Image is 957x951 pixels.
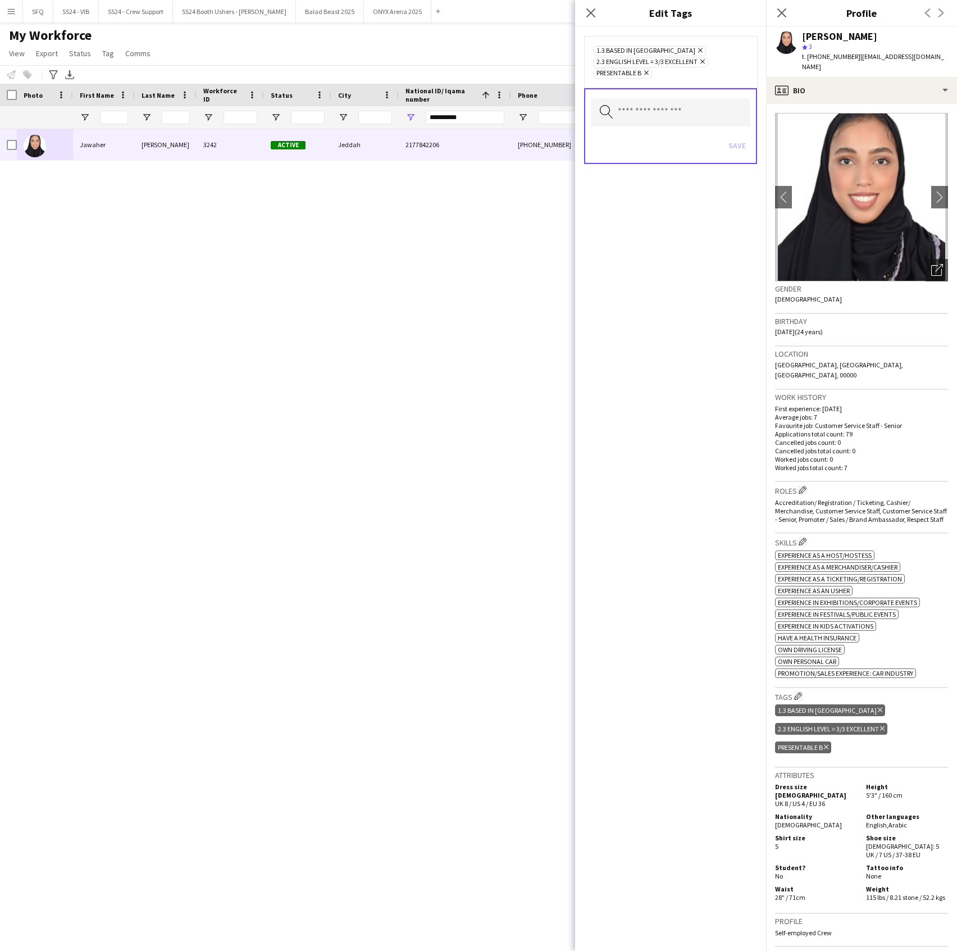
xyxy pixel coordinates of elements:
[426,111,504,124] input: National ID/ Iqama number Filter Input
[331,129,399,160] div: Jeddah
[775,438,948,447] p: Cancelled jobs count: 0
[778,610,896,618] span: Experience in Festivals/Public Events
[778,634,856,642] span: Have a Health Insurance
[9,27,92,44] span: My Workforce
[775,349,948,359] h3: Location
[4,46,29,61] a: View
[775,463,948,472] p: Worked jobs total count: 7
[866,821,888,829] span: English ,
[775,821,842,829] span: [DEMOGRAPHIC_DATA]
[778,563,897,571] span: Experience as a Merchandiser/Cashier
[173,1,296,22] button: SS24 Booth Ushers - [PERSON_NAME]
[203,112,213,122] button: Open Filter Menu
[775,812,857,821] h5: Nationality
[888,821,907,829] span: Arabic
[23,1,53,22] button: SFQ
[775,447,948,455] p: Cancelled jobs total count: 0
[69,48,91,58] span: Status
[778,586,850,595] span: Experience as an Usher
[802,52,944,71] span: | [EMAIL_ADDRESS][DOMAIN_NAME]
[338,91,351,99] span: City
[866,872,881,880] span: None
[778,575,902,583] span: Experience as a Ticketing/Registration
[405,140,439,149] span: 2177842206
[102,48,114,58] span: Tag
[80,91,114,99] span: First Name
[766,77,957,104] div: Bio
[866,812,948,821] h5: Other languages
[511,129,655,160] div: [PHONE_NUMBER]
[271,91,293,99] span: Status
[296,1,364,22] button: Balad Beast 2025
[809,42,812,51] span: 3
[775,916,948,926] h3: Profile
[53,1,99,22] button: SS24 - VIB
[36,48,58,58] span: Export
[866,834,948,842] h5: Shoe size
[866,791,903,799] span: 5'3" / 160 cm
[24,91,43,99] span: Photo
[203,87,244,103] span: Workforce ID
[142,91,175,99] span: Last Name
[100,111,128,124] input: First Name Filter Input
[125,48,151,58] span: Comms
[135,129,197,160] div: [PERSON_NAME]
[24,135,46,157] img: Jawaher Abdullah
[775,704,885,716] div: 1.3 Based in [GEOGRAPHIC_DATA]
[775,484,948,496] h3: Roles
[775,834,857,842] h5: Shirt size
[358,111,392,124] input: City Filter Input
[99,1,173,22] button: SS24 - Crew Support
[775,327,823,336] span: [DATE] (24 years)
[866,782,948,791] h5: Height
[142,112,152,122] button: Open Filter Menu
[775,361,903,379] span: [GEOGRAPHIC_DATA], [GEOGRAPHIC_DATA], [GEOGRAPHIC_DATA], 00000
[866,863,948,872] h5: Tattoo info
[802,52,860,61] span: t. [PHONE_NUMBER]
[775,404,948,413] p: First experience: [DATE]
[65,46,95,61] a: Status
[9,48,25,58] span: View
[364,1,431,22] button: ONYX Arena 2025
[778,645,842,654] span: Own Driving License
[775,113,948,281] img: Crew avatar or photo
[775,893,805,902] span: 28" / 71cm
[596,58,698,67] span: 2.3 English Level = 3/3 Excellent
[775,842,778,850] span: S
[766,6,957,20] h3: Profile
[775,421,948,430] p: Favourite job: Customer Service Staff - Senior
[63,68,76,81] app-action-btn: Export XLSX
[596,47,695,56] span: 1.3 Based in [GEOGRAPHIC_DATA]
[80,112,90,122] button: Open Filter Menu
[775,295,842,303] span: [DEMOGRAPHIC_DATA]
[866,842,939,859] span: [DEMOGRAPHIC_DATA]: 5 UK / 7 US / 37-38 EU
[778,551,872,559] span: Experience as a Host/Hostess
[775,885,857,893] h5: Waist
[778,669,913,677] span: Promotion/Sales Experience: Car Industry
[596,69,641,78] span: Presentable B
[775,536,948,548] h3: Skills
[775,770,948,780] h3: Attributes
[775,872,783,880] span: No
[775,741,831,753] div: Presentable B
[802,31,877,42] div: [PERSON_NAME]
[291,111,325,124] input: Status Filter Input
[775,284,948,294] h3: Gender
[775,413,948,421] p: Average jobs: 7
[73,129,135,160] div: Jawaher
[778,657,836,666] span: Own Personal Car
[775,863,857,872] h5: Student?
[224,111,257,124] input: Workforce ID Filter Input
[518,112,528,122] button: Open Filter Menu
[271,112,281,122] button: Open Filter Menu
[926,259,948,281] div: Open photos pop-in
[775,498,947,524] span: Accreditation/ Registration / Ticketing, Cashier/ Merchandise, Customer Service Staff, Customer S...
[405,87,477,103] span: National ID/ Iqama number
[775,929,948,937] p: Self-employed Crew
[866,885,948,893] h5: Weight
[271,141,306,149] span: Active
[775,782,857,799] h5: Dress size [DEMOGRAPHIC_DATA]
[338,112,348,122] button: Open Filter Menu
[575,6,766,20] h3: Edit Tags
[98,46,119,61] a: Tag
